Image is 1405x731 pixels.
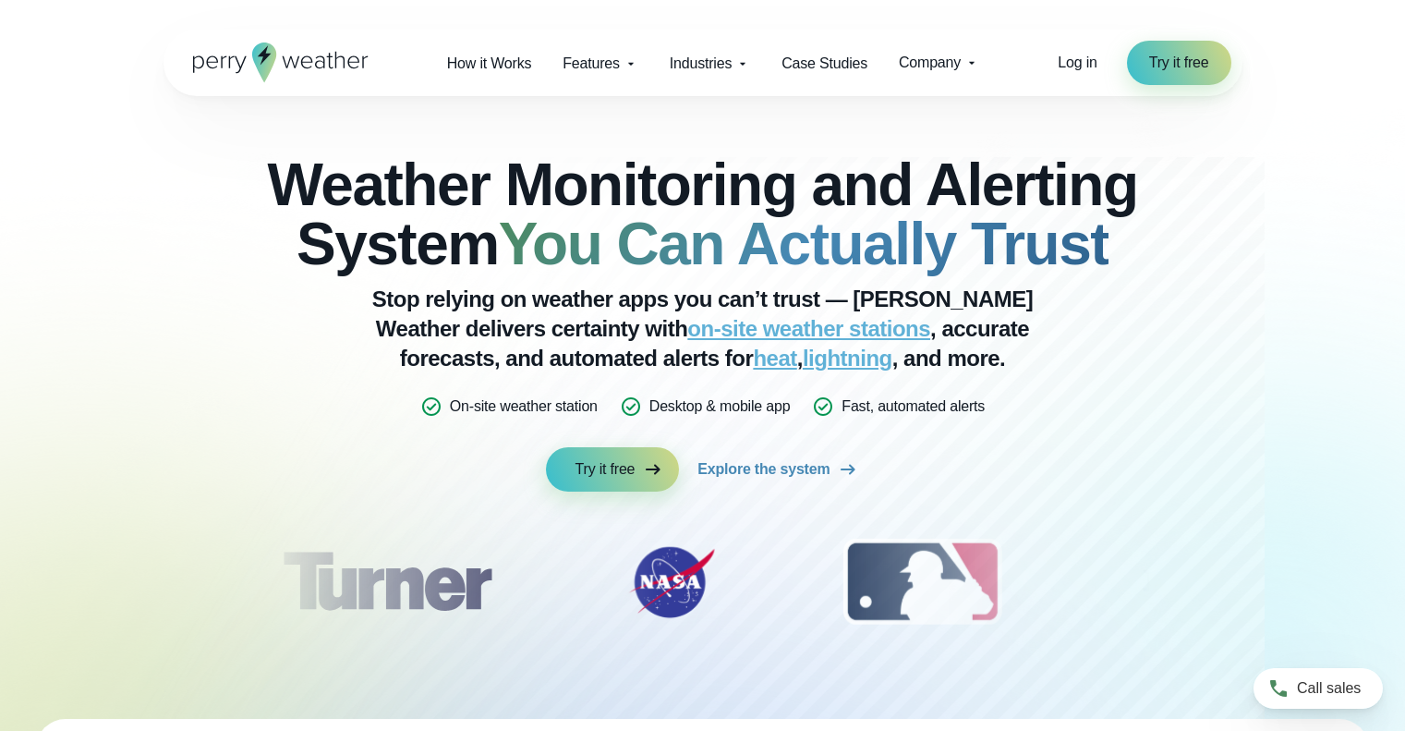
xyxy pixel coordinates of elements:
[255,536,517,628] img: Turner-Construction_1.svg
[781,53,867,75] span: Case Studies
[649,396,791,418] p: Desktop & mobile app
[255,536,517,628] div: 1 of 12
[607,536,736,628] img: NASA.svg
[546,447,680,492] a: Try it free
[697,458,830,481] span: Explore the system
[256,536,1150,638] div: slideshow
[1254,668,1383,709] a: Call sales
[607,536,736,628] div: 2 of 12
[499,211,1108,277] strong: You Can Actually Trust
[431,44,548,82] a: How it Works
[1149,52,1209,74] span: Try it free
[1108,536,1256,628] img: PGA.svg
[333,285,1072,373] p: Stop relying on weather apps you can’t trust — [PERSON_NAME] Weather delivers certainty with , ac...
[447,53,532,75] span: How it Works
[256,155,1150,274] h2: Weather Monitoring and Alerting System
[1058,52,1096,74] a: Log in
[899,52,961,74] span: Company
[766,44,883,82] a: Case Studies
[753,346,796,371] a: heat
[1127,41,1231,85] a: Try it free
[687,316,930,341] a: on-site weather stations
[825,536,1020,628] img: MLB.svg
[1058,55,1096,70] span: Log in
[575,458,636,481] span: Try it free
[803,346,892,371] a: lightning
[1108,536,1256,628] div: 4 of 12
[825,536,1020,628] div: 3 of 12
[563,53,620,75] span: Features
[842,396,985,418] p: Fast, automated alerts
[450,396,598,418] p: On-site weather station
[697,447,859,492] a: Explore the system
[670,53,732,75] span: Industries
[1297,677,1361,700] span: Call sales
